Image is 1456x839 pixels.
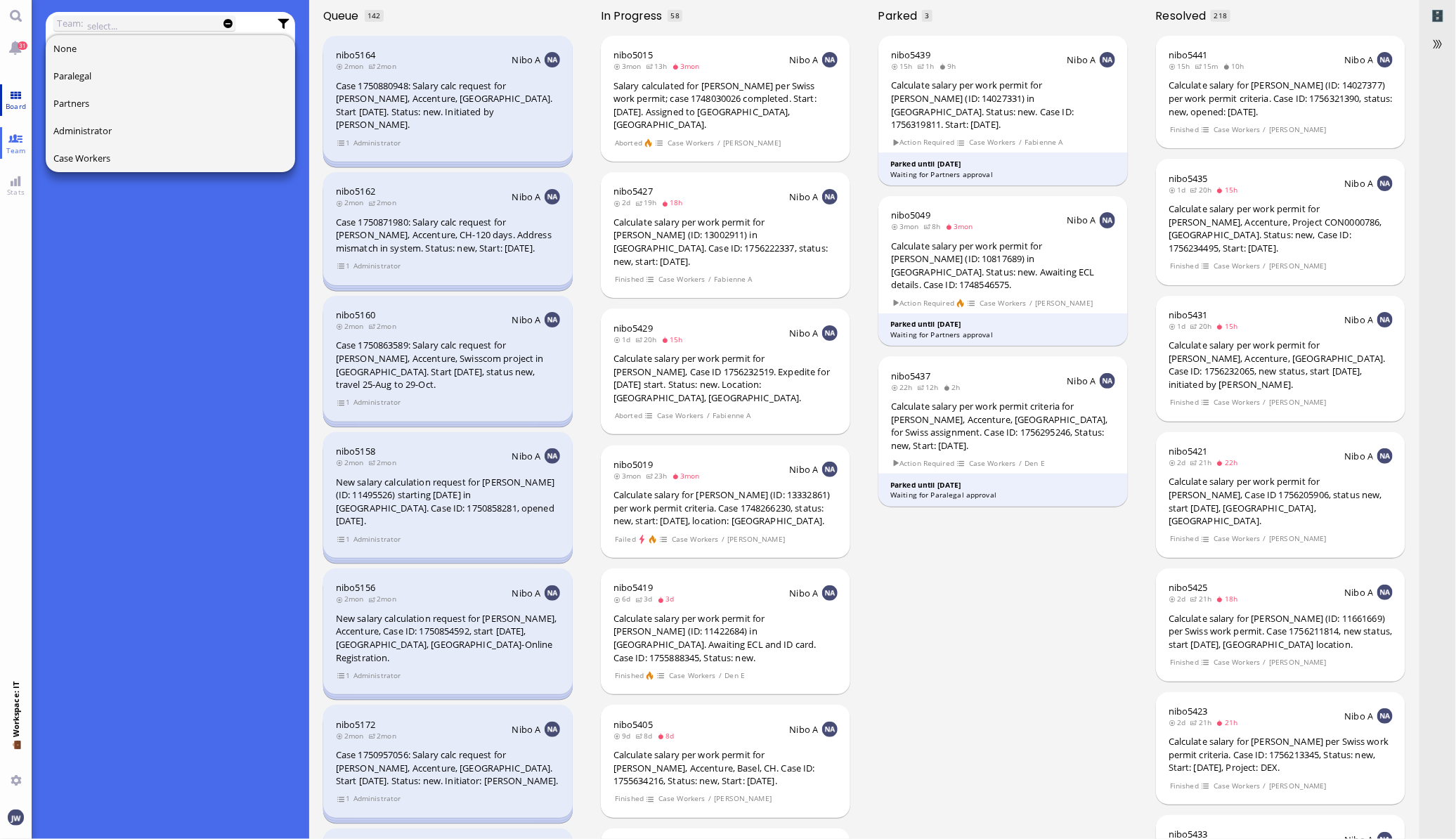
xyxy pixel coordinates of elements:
[721,533,725,545] span: /
[925,11,930,20] span: 3
[368,11,380,20] span: 142
[353,670,401,682] span: Administrator
[1213,124,1261,136] span: Case Workers
[724,670,746,682] span: Den E
[614,793,644,805] span: Finished
[727,533,786,545] span: [PERSON_NAME]
[613,197,635,207] span: 2d
[336,581,375,594] a: nibo5156
[545,312,560,327] img: NA
[667,137,715,149] span: Case Workers
[1345,313,1374,326] span: Nibo A
[890,490,1116,500] div: Waiting for Paralegal approval
[1169,321,1190,331] span: 1d
[891,79,1115,131] div: Calculate salary per work permit for [PERSON_NAME] (ID: 14027331) in [GEOGRAPHIC_DATA]. Status: n...
[661,197,687,207] span: 18h
[613,612,838,664] div: Calculate salary per work permit for [PERSON_NAME] (ID: 11422684) in [GEOGRAPHIC_DATA]. Awaiting ...
[53,42,77,55] span: None
[822,52,838,67] img: NA
[1169,61,1195,71] span: 15h
[1263,396,1267,408] span: /
[1195,61,1223,71] span: 15m
[672,471,704,481] span: 3mon
[708,793,712,805] span: /
[613,458,653,471] a: nibo5019
[337,793,351,805] span: view 1 items
[891,48,930,61] a: nibo5439
[613,185,653,197] span: nibo5427
[1169,717,1190,727] span: 2d
[1190,321,1216,331] span: 20h
[18,41,27,50] span: 31
[1035,297,1093,309] span: [PERSON_NAME]
[714,273,753,285] span: Fabienne A
[512,450,541,462] span: Nibo A
[1169,172,1208,185] a: nibo5435
[718,670,722,682] span: /
[613,581,653,594] a: nibo5419
[613,718,653,731] a: nibo5405
[671,533,719,545] span: Case Workers
[8,809,23,825] img: You
[368,457,401,467] span: 2mon
[336,731,368,741] span: 2mon
[668,670,716,682] span: Case Workers
[545,448,560,464] img: NA
[657,731,679,741] span: 8d
[635,334,661,344] span: 20h
[891,400,1115,452] div: Calculate salary per work permit criteria for [PERSON_NAME], Accenture, [GEOGRAPHIC_DATA], for Sw...
[614,410,642,422] span: Aborted
[1263,533,1267,545] span: /
[822,325,838,341] img: NA
[336,61,368,71] span: 2mon
[1169,185,1190,195] span: 1d
[336,308,375,321] span: nibo5160
[1213,533,1261,545] span: Case Workers
[336,457,368,467] span: 2mon
[661,334,687,344] span: 15h
[512,53,541,66] span: Nibo A
[1269,533,1327,545] span: [PERSON_NAME]
[672,61,704,71] span: 3mon
[1263,656,1267,668] span: /
[1214,11,1227,20] span: 218
[656,410,704,422] span: Case Workers
[4,187,28,197] span: Stats
[512,587,541,599] span: Nibo A
[337,533,351,545] span: view 1 items
[1169,656,1199,668] span: Finished
[1018,457,1022,469] span: /
[1156,8,1211,24] span: Resolved
[336,48,375,61] span: nibo5164
[891,61,917,71] span: 15h
[336,748,560,788] div: Case 1750957056: Salary calc request for [PERSON_NAME], Accenture, [GEOGRAPHIC_DATA]. Start [DATE...
[822,722,838,737] img: NA
[890,330,1116,340] div: Waiting for Partners approval
[512,313,541,326] span: Nibo A
[1169,457,1190,467] span: 2d
[891,382,917,392] span: 22h
[613,748,838,788] div: Calculate salary per work permit for [PERSON_NAME], Accenture, Basel, CH. Case ID: 1755634216, St...
[790,327,819,339] span: Nibo A
[1263,780,1267,792] span: /
[1345,450,1374,462] span: Nibo A
[53,152,110,164] span: Case Workers
[891,370,930,382] a: nibo5437
[614,533,636,545] span: Failed
[336,339,560,391] div: Case 1750863589: Salary calc request for [PERSON_NAME], Accenture, Swisscom project in [GEOGRAPHI...
[1169,705,1208,717] a: nibo5423
[917,382,943,392] span: 12h
[613,79,838,131] div: Salary calculated for [PERSON_NAME] per Swiss work permit; case 1748030026 completed. Start: [DAT...
[713,410,752,422] span: Fabienne A
[943,382,965,392] span: 2h
[613,216,838,268] div: Calculate salary per work permit for [PERSON_NAME] (ID: 13002911) in [GEOGRAPHIC_DATA]. Case ID: ...
[979,297,1027,309] span: Case Workers
[945,221,977,231] span: 3mon
[1216,594,1242,604] span: 18h
[706,410,710,422] span: /
[336,445,375,457] a: nibo5158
